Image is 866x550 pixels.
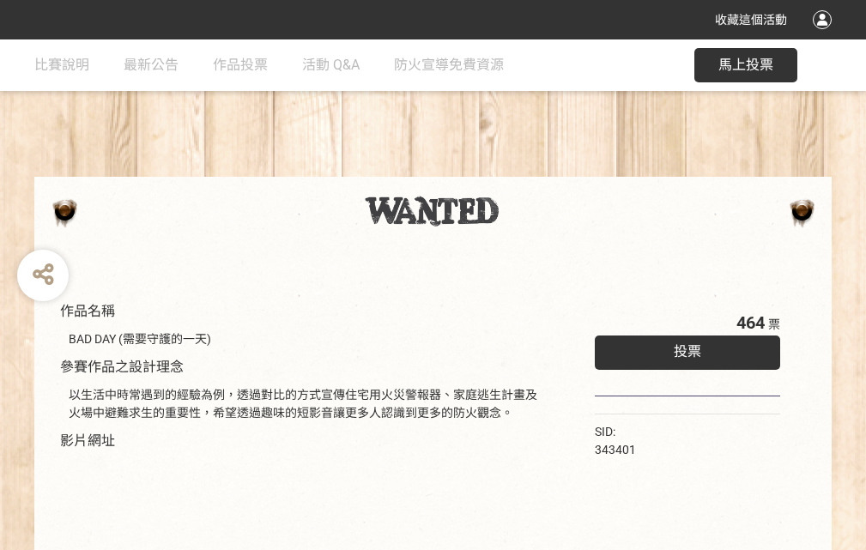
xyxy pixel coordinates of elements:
div: 以生活中時常遇到的經驗為例，透過對比的方式宣傳住宅用火災警報器、家庭逃生計畫及火場中避難求生的重要性，希望透過趣味的短影音讓更多人認識到更多的防火觀念。 [69,386,543,422]
span: 影片網址 [60,432,115,449]
a: 防火宣導免費資源 [394,39,504,91]
span: 比賽說明 [34,57,89,73]
span: 作品投票 [213,57,268,73]
button: 馬上投票 [694,48,797,82]
span: 防火宣導免費資源 [394,57,504,73]
span: SID: 343401 [595,425,636,456]
span: 參賽作品之設計理念 [60,359,184,375]
span: 投票 [674,343,701,360]
span: 馬上投票 [718,57,773,73]
a: 比賽說明 [34,39,89,91]
span: 最新公告 [124,57,179,73]
a: 作品投票 [213,39,268,91]
span: 作品名稱 [60,303,115,319]
a: 最新公告 [124,39,179,91]
span: 活動 Q&A [302,57,360,73]
a: 活動 Q&A [302,39,360,91]
span: 票 [768,317,780,331]
div: BAD DAY (需要守護的一天) [69,330,543,348]
iframe: Facebook Share [640,423,726,440]
span: 464 [736,312,765,333]
span: 收藏這個活動 [715,13,787,27]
